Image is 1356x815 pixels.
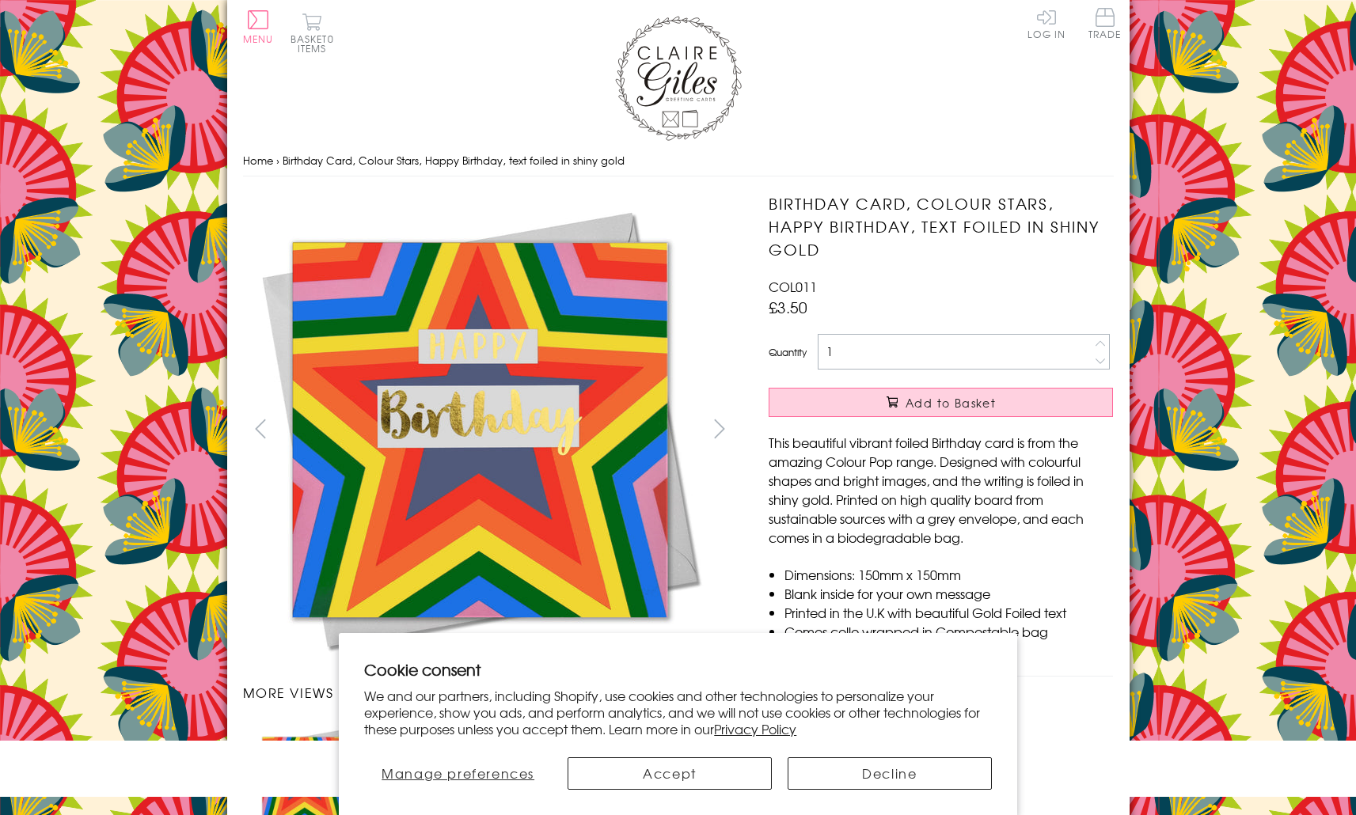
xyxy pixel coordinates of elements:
[737,192,1212,667] img: Birthday Card, Colour Stars, Happy Birthday, text foiled in shiny gold
[769,388,1113,417] button: Add to Basket
[769,277,817,296] span: COL011
[243,153,273,168] a: Home
[364,658,992,680] h2: Cookie consent
[242,192,717,667] img: Birthday Card, Colour Stars, Happy Birthday, text foiled in shiny gold
[769,345,807,359] label: Quantity
[243,683,738,702] h3: More views
[784,584,1113,603] li: Blank inside for your own message
[243,10,274,44] button: Menu
[615,16,742,141] img: Claire Giles Greetings Cards
[298,32,334,55] span: 0 items
[784,565,1113,584] li: Dimensions: 150mm x 150mm
[769,433,1113,547] p: This beautiful vibrant foiled Birthday card is from the amazing Colour Pop range. Designed with c...
[1088,8,1122,39] span: Trade
[364,688,992,737] p: We and our partners, including Shopify, use cookies and other technologies to personalize your ex...
[568,757,772,790] button: Accept
[906,395,996,411] span: Add to Basket
[291,13,334,53] button: Basket0 items
[243,145,1114,177] nav: breadcrumbs
[243,411,279,446] button: prev
[701,411,737,446] button: next
[276,153,279,168] span: ›
[714,719,796,738] a: Privacy Policy
[243,32,274,46] span: Menu
[364,757,552,790] button: Manage preferences
[382,764,534,783] span: Manage preferences
[1027,8,1065,39] a: Log In
[1088,8,1122,42] a: Trade
[784,603,1113,622] li: Printed in the U.K with beautiful Gold Foiled text
[283,153,625,168] span: Birthday Card, Colour Stars, Happy Birthday, text foiled in shiny gold
[784,622,1113,641] li: Comes cello wrapped in Compostable bag
[769,192,1113,260] h1: Birthday Card, Colour Stars, Happy Birthday, text foiled in shiny gold
[788,757,992,790] button: Decline
[769,296,807,318] span: £3.50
